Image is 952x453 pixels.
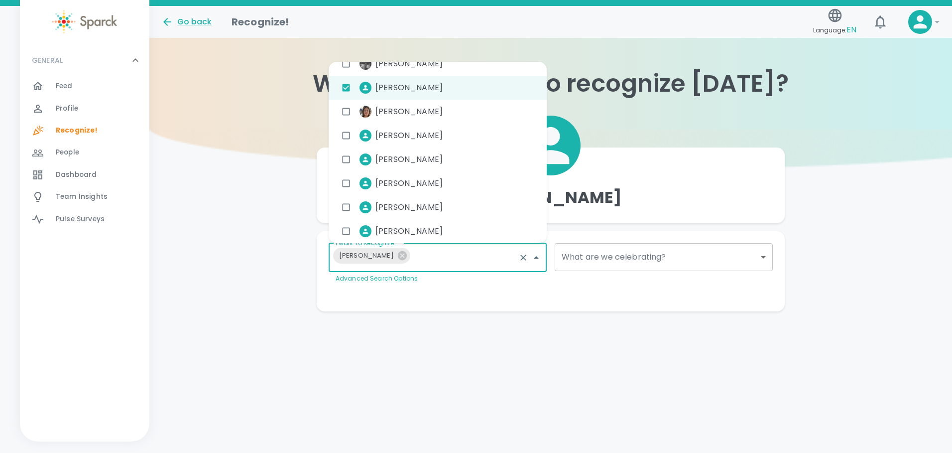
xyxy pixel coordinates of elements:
a: Pulse Surveys [20,208,149,230]
span: [PERSON_NAME] [375,177,443,189]
div: GENERAL [20,75,149,234]
a: Sparck logo [20,10,149,33]
a: People [20,142,149,163]
span: [PERSON_NAME] [375,201,443,213]
span: Dashboard [56,170,97,180]
span: Team Insights [56,192,108,202]
a: Team Insights [20,186,149,208]
label: I want to Recognize... [336,239,398,247]
span: EN [846,24,856,35]
div: [PERSON_NAME] [333,248,410,264]
img: Picture of Brenda [359,106,371,118]
span: [PERSON_NAME] [375,130,443,142]
a: Profile [20,98,149,120]
button: Language:EN [809,4,860,40]
button: Close [529,251,543,265]
h1: Who are we going to recognize [DATE]? [149,70,952,98]
span: [PERSON_NAME] [375,225,443,237]
span: [PERSON_NAME] [375,153,443,165]
a: Dashboard [20,164,149,186]
span: Feed [56,81,73,91]
img: Picture of Brandon [359,58,371,70]
span: Profile [56,104,78,114]
h1: Recognize! [232,14,289,30]
span: [PERSON_NAME] [375,106,443,118]
span: People [56,148,79,157]
span: [PERSON_NAME] [333,250,400,261]
span: Language: [813,23,856,37]
span: [PERSON_NAME] [375,58,443,70]
h4: [PERSON_NAME] [479,187,622,207]
div: GENERAL [20,45,149,75]
p: GENERAL [32,55,63,65]
span: [PERSON_NAME] [375,82,443,94]
a: Advanced Search Options [336,274,418,283]
img: Sparck logo [52,10,117,33]
span: Recognize! [56,126,98,136]
span: Pulse Surveys [56,214,105,224]
a: Feed [20,75,149,97]
a: Recognize! [20,120,149,142]
button: Go back [161,16,212,28]
button: Clear [516,251,530,265]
